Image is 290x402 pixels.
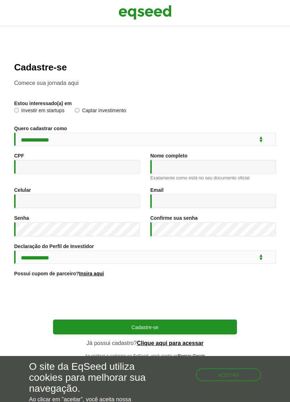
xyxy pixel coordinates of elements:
div: Exatamente como está no seu documento oficial [150,176,276,180]
button: Cadastre-se [53,320,237,334]
p: Comece sua jornada aqui [14,80,276,86]
label: Email [150,188,163,193]
label: CPF [14,153,24,158]
label: Confirme sua senha [150,216,198,220]
button: Aceitar [196,368,261,381]
a: Regras Gerais [178,354,205,358]
label: Estou interessado(a) em [14,101,72,106]
label: Celular [14,188,31,193]
h5: O site da EqSeed utiliza cookies para melhorar sua navegação. [29,361,168,394]
label: Senha [14,216,29,220]
a: Insira aqui [79,271,104,276]
img: EqSeed Logo [118,4,172,21]
a: Clique aqui para acessar [137,340,204,346]
h2: Cadastre-se [14,62,276,73]
p: Já possui cadastro? [53,340,237,346]
input: Captar investimento [75,108,80,113]
iframe: reCAPTCHA [91,285,199,312]
p: Ao realizar o cadastro na EqSeed, você aceita as [53,354,237,358]
label: Captar investimento [75,108,126,115]
label: Possui cupom de parceiro? [14,271,104,276]
label: Nome completo [150,153,187,158]
label: Quero cadastrar como [14,126,67,131]
label: Investir em startups [14,108,64,115]
input: Investir em startups [14,108,19,113]
label: Declaração do Perfil de Investidor [14,244,94,249]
